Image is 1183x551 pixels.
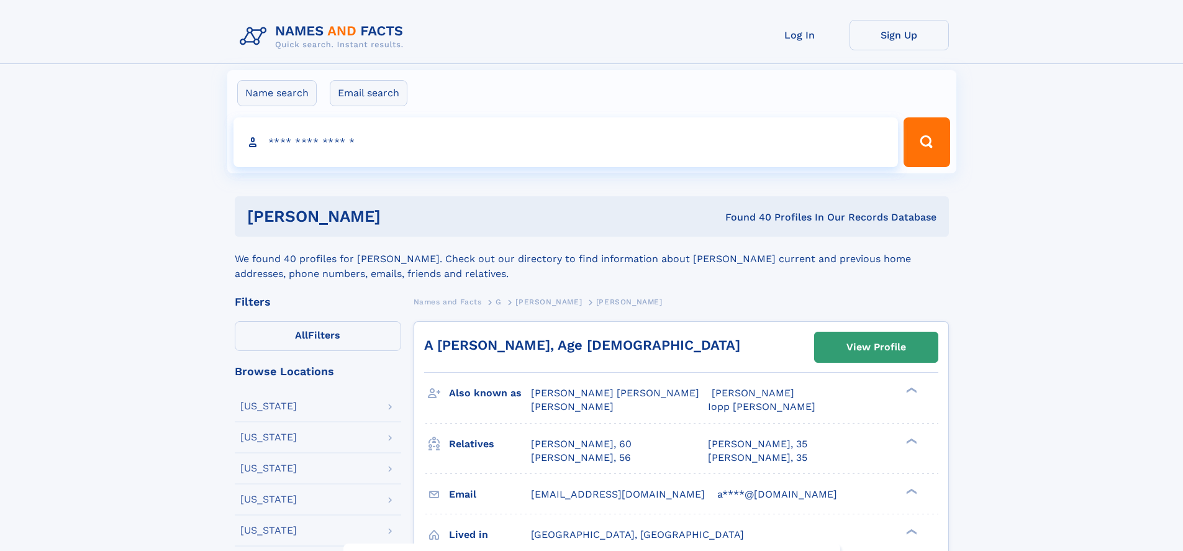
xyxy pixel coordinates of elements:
img: Logo Names and Facts [235,20,414,53]
span: G [496,298,502,306]
span: [PERSON_NAME] [531,401,614,412]
a: [PERSON_NAME], 60 [531,437,632,451]
div: Filters [235,296,401,307]
a: Sign Up [850,20,949,50]
span: All [295,329,308,341]
h3: Lived in [449,524,531,545]
div: Browse Locations [235,366,401,377]
div: [US_STATE] [240,432,297,442]
a: G [496,294,502,309]
span: [PERSON_NAME] [PERSON_NAME] [531,387,699,399]
span: [EMAIL_ADDRESS][DOMAIN_NAME] [531,488,705,500]
div: ❯ [903,487,918,495]
span: [GEOGRAPHIC_DATA], [GEOGRAPHIC_DATA] [531,529,744,540]
a: A [PERSON_NAME], Age [DEMOGRAPHIC_DATA] [424,337,740,353]
div: ❯ [903,386,918,394]
span: [PERSON_NAME] [712,387,794,399]
span: Iopp [PERSON_NAME] [708,401,815,412]
h3: Relatives [449,434,531,455]
input: search input [233,117,899,167]
div: [US_STATE] [240,463,297,473]
a: Log In [750,20,850,50]
a: [PERSON_NAME], 35 [708,451,807,465]
div: We found 40 profiles for [PERSON_NAME]. Check out our directory to find information about [PERSON... [235,237,949,281]
a: Names and Facts [414,294,482,309]
div: Found 40 Profiles In Our Records Database [553,211,936,224]
div: ❯ [903,527,918,535]
div: [US_STATE] [240,401,297,411]
label: Name search [237,80,317,106]
div: [US_STATE] [240,494,297,504]
h3: Email [449,484,531,505]
div: [US_STATE] [240,526,297,535]
a: [PERSON_NAME], 35 [708,437,807,451]
a: View Profile [815,332,938,362]
label: Filters [235,321,401,351]
h1: [PERSON_NAME] [247,209,553,224]
h3: Also known as [449,383,531,404]
a: [PERSON_NAME] [515,294,582,309]
span: [PERSON_NAME] [596,298,663,306]
div: View Profile [846,333,906,362]
div: ❯ [903,437,918,445]
label: Email search [330,80,407,106]
a: [PERSON_NAME], 56 [531,451,631,465]
button: Search Button [904,117,950,167]
span: [PERSON_NAME] [515,298,582,306]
